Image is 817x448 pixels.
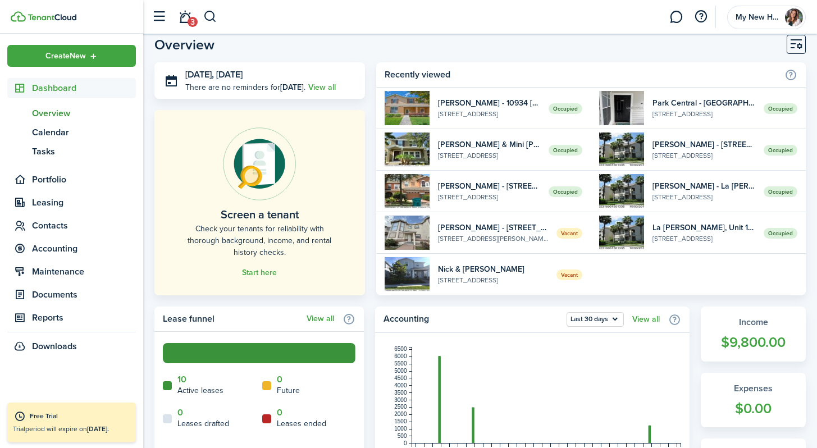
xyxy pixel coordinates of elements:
[787,35,806,54] button: Customise
[438,109,541,119] widget-list-item-description: [STREET_ADDRESS]
[652,150,755,161] widget-list-item-description: [STREET_ADDRESS]
[736,13,781,21] span: My New Home Management
[395,360,408,367] tspan: 5500
[7,123,136,142] a: Calendar
[764,186,797,197] span: Occupied
[185,81,305,93] p: There are no reminders for .
[599,216,644,250] img: 1317
[712,382,795,395] widget-stats-title: Expenses
[7,403,136,442] a: Free TrialTrialperiod will expire on[DATE].
[277,374,282,385] a: 0
[438,234,549,244] widget-list-item-description: [STREET_ADDRESS][PERSON_NAME]
[556,269,582,280] span: Vacant
[652,109,755,119] widget-list-item-description: [STREET_ADDRESS]
[652,222,755,234] widget-list-item-title: La [PERSON_NAME], Unit 1317
[45,52,86,60] span: Create New
[385,174,430,208] img: 1
[7,308,136,328] a: Reports
[221,206,299,223] home-placeholder-title: Screen a tenant
[385,132,430,167] img: 1
[438,275,549,285] widget-list-item-description: [STREET_ADDRESS]
[32,311,136,324] span: Reports
[438,222,549,234] widget-list-item-title: [PERSON_NAME] - [STREET_ADDRESS][PERSON_NAME]
[438,192,541,202] widget-list-item-description: [STREET_ADDRESS]
[395,426,408,432] tspan: 1000
[177,418,229,429] home-widget-title: Leases drafted
[308,81,336,93] a: View all
[7,45,136,67] button: Open menu
[13,424,130,434] p: Trial
[32,145,136,158] span: Tasks
[556,228,582,239] span: Vacant
[395,397,408,403] tspan: 3000
[395,411,408,417] tspan: 2000
[32,81,136,95] span: Dashboard
[32,196,136,209] span: Leasing
[567,312,624,327] button: Last 30 days
[11,11,26,22] img: TenantCloud
[32,219,136,232] span: Contacts
[32,173,136,186] span: Portfolio
[632,315,660,324] a: View all
[32,107,136,120] span: Overview
[438,97,541,109] widget-list-item-title: [PERSON_NAME] - 10934 [GEOGRAPHIC_DATA]
[385,257,430,291] img: 1
[32,340,77,353] span: Downloads
[438,150,541,161] widget-list-item-description: [STREET_ADDRESS]
[438,139,541,150] widget-list-item-title: [PERSON_NAME] & Mini [PERSON_NAME] - [STREET_ADDRESS]
[148,6,170,28] button: Open sidebar
[32,265,136,278] span: Maintenance
[599,132,644,167] img: 1228
[764,228,797,239] span: Occupied
[384,312,561,327] home-widget-title: Accounting
[712,332,795,353] widget-stats-count: $9,800.00
[785,8,803,26] img: My New Home Management
[32,242,136,255] span: Accounting
[223,127,296,200] img: Online payments
[665,3,687,31] a: Messaging
[652,180,755,192] widget-list-item-title: [PERSON_NAME] - La [PERSON_NAME] LLC, Unit 1335
[185,68,357,82] h3: [DATE], [DATE]
[32,126,136,139] span: Calendar
[652,97,755,109] widget-list-item-title: Park Central - [GEOGRAPHIC_DATA][PERSON_NAME], LLC., Unit 932
[7,142,136,161] a: Tasks
[652,234,755,244] widget-list-item-description: [STREET_ADDRESS]
[701,307,806,362] a: Income$9,800.00
[180,223,340,258] home-placeholder-description: Check your tenants for reliability with thorough background, income, and rental history checks.
[712,316,795,329] widget-stats-title: Income
[599,91,644,125] img: 932
[163,312,301,326] home-widget-title: Lease funnel
[567,312,624,327] button: Open menu
[277,408,282,418] a: 0
[599,174,644,208] img: 1335
[87,424,109,434] b: [DATE].
[691,7,710,26] button: Open resource center
[701,373,806,428] a: Expenses$0.00
[385,91,430,125] img: 1
[549,186,582,197] span: Occupied
[764,145,797,156] span: Occupied
[549,145,582,156] span: Occupied
[203,7,217,26] button: Search
[395,368,408,374] tspan: 5000
[25,424,109,434] span: period will expire on
[30,411,130,422] div: Free Trial
[395,390,408,396] tspan: 3500
[395,346,408,352] tspan: 6500
[395,375,408,381] tspan: 4500
[385,68,779,81] home-widget-title: Recently viewed
[32,288,136,301] span: Documents
[385,216,430,250] img: 216
[177,385,223,396] home-widget-title: Active leases
[28,14,76,21] img: TenantCloud
[177,374,186,385] a: 10
[549,103,582,114] span: Occupied
[280,81,304,93] b: [DATE]
[242,268,277,277] a: Start here
[154,38,214,52] header-page-title: Overview
[395,382,408,388] tspan: 4000
[7,104,136,123] a: Overview
[395,418,408,424] tspan: 1500
[177,408,183,418] a: 0
[277,385,300,396] home-widget-title: Future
